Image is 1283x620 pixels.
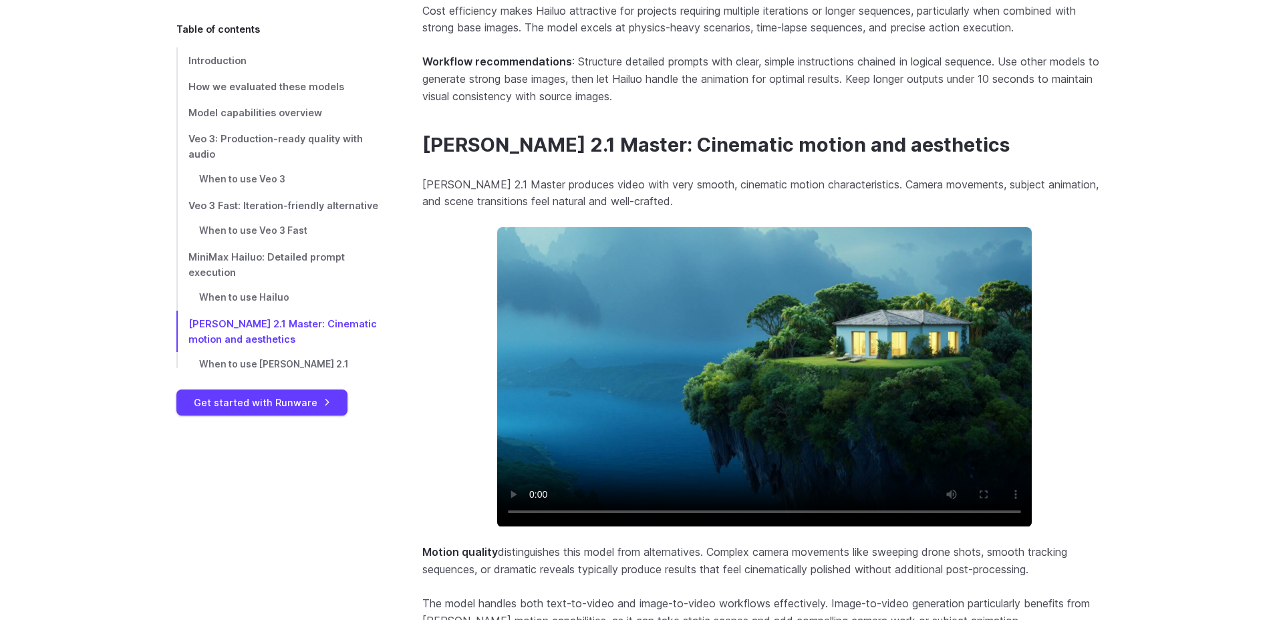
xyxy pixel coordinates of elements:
[176,126,380,167] a: Veo 3: Production-ready quality with audio
[422,55,572,68] strong: Workflow recommendations
[176,73,380,100] a: How we evaluated these models
[188,318,377,345] span: [PERSON_NAME] 2.1 Master: Cinematic motion and aesthetics
[188,55,247,66] span: Introduction
[422,53,1107,105] p: : Structure detailed prompts with clear, simple instructions chained in logical sequence. Use oth...
[199,174,285,184] span: When to use Veo 3
[422,544,1107,578] p: distinguishes this model from alternatives. Complex camera movements like sweeping drone shots, s...
[188,81,344,92] span: How we evaluated these models
[176,285,380,311] a: When to use Hailuo
[176,218,380,244] a: When to use Veo 3 Fast
[176,352,380,377] a: When to use [PERSON_NAME] 2.1
[176,100,380,126] a: Model capabilities overview
[422,134,1010,157] a: [PERSON_NAME] 2.1 Master: Cinematic motion and aesthetics
[422,176,1107,210] p: [PERSON_NAME] 2.1 Master produces video with very smooth, cinematic motion characteristics. Camer...
[176,311,380,352] a: [PERSON_NAME] 2.1 Master: Cinematic motion and aesthetics
[176,244,380,285] a: MiniMax Hailuo: Detailed prompt execution
[188,200,378,211] span: Veo 3 Fast: Iteration-friendly alternative
[199,225,307,236] span: When to use Veo 3 Fast
[422,3,1107,37] p: Cost efficiency makes Hailuo attractive for projects requiring multiple iterations or longer sequ...
[176,47,380,73] a: Introduction
[199,292,289,303] span: When to use Hailuo
[176,167,380,192] a: When to use Veo 3
[188,251,345,278] span: MiniMax Hailuo: Detailed prompt execution
[176,390,347,416] a: Get started with Runware
[176,21,260,37] span: Table of contents
[422,545,498,559] strong: Motion quality
[176,192,380,218] a: Veo 3 Fast: Iteration-friendly alternative
[199,359,348,369] span: When to use [PERSON_NAME] 2.1
[188,107,322,118] span: Model capabilities overview
[188,133,363,160] span: Veo 3: Production-ready quality with audio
